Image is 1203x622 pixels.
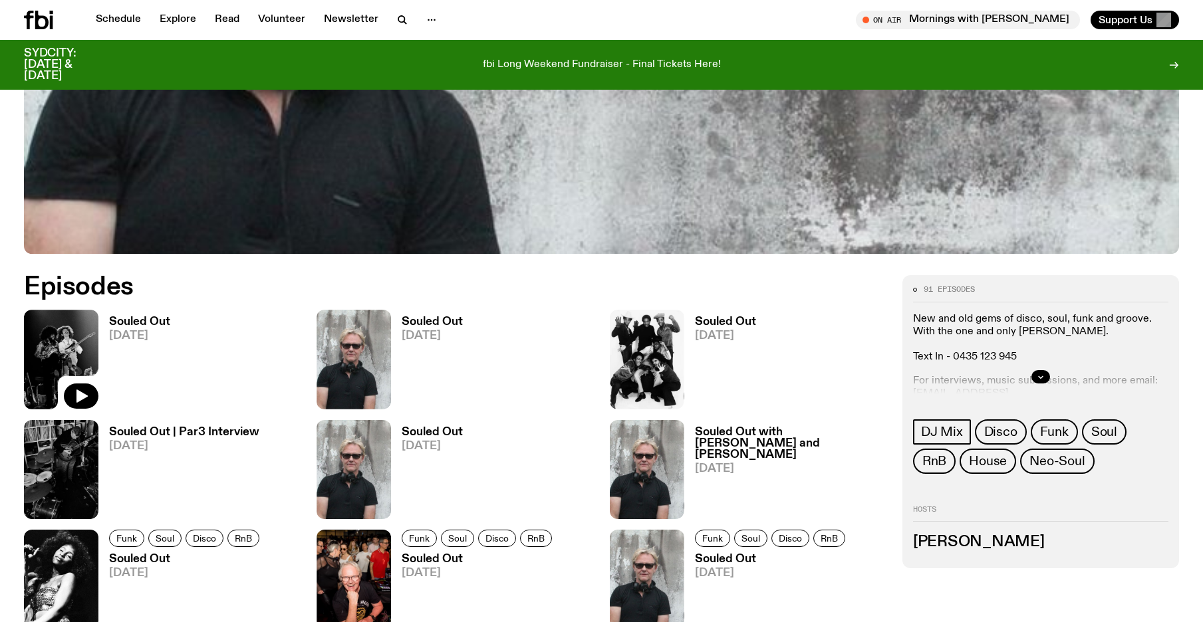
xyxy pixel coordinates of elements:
span: Soul [741,533,760,543]
span: [DATE] [402,330,463,342]
a: Soul [734,530,767,547]
span: Disco [779,533,802,543]
h3: Souled Out [109,316,170,328]
a: House [960,449,1016,474]
h3: Souled Out [109,554,263,565]
p: fbi Long Weekend Fundraiser - Final Tickets Here! [483,59,721,71]
a: Souled Out[DATE] [684,316,756,409]
span: Neo-Soul [1029,454,1085,468]
a: DJ Mix [913,419,971,445]
a: Schedule [88,11,149,29]
span: [DATE] [402,441,463,452]
h3: Souled Out [695,316,756,328]
span: [DATE] [109,330,170,342]
h3: Souled Out | Par3 Interview [109,427,259,438]
span: House [969,454,1007,468]
a: Disco [478,530,516,547]
a: Souled Out[DATE] [98,316,170,409]
h3: SYDCITY: [DATE] & [DATE] [24,48,109,82]
a: Souled Out with [PERSON_NAME] and [PERSON_NAME][DATE] [684,427,886,519]
span: Funk [116,533,137,543]
a: Funk [1031,419,1078,445]
span: [DATE] [109,568,263,579]
a: RnB [520,530,552,547]
span: RnB [922,454,946,468]
span: Disco [984,425,1017,439]
a: Soul [441,530,474,547]
h3: Souled Out [695,554,849,565]
a: Newsletter [316,11,386,29]
h2: Hosts [913,506,1168,522]
a: Explore [152,11,204,29]
a: Souled Out[DATE] [391,316,463,409]
h3: Souled Out with [PERSON_NAME] and [PERSON_NAME] [695,427,886,461]
img: Stephen looks directly at the camera, wearing a black tee, black sunglasses and headphones around... [317,310,391,409]
span: Disco [193,533,216,543]
a: Disco [975,419,1027,445]
span: Soul [156,533,174,543]
span: [DATE] [695,463,886,474]
span: RnB [527,533,545,543]
span: Disco [485,533,509,543]
a: Soul [1082,419,1127,445]
span: RnB [235,533,252,543]
a: Disco [186,530,223,547]
h2: Episodes [24,275,789,299]
h3: Souled Out [402,427,463,438]
a: Souled Out[DATE] [391,427,463,519]
span: [DATE] [695,568,849,579]
button: Support Us [1091,11,1179,29]
span: Support Us [1099,14,1152,26]
button: On AirMornings with [PERSON_NAME] [856,11,1080,29]
span: Soul [448,533,467,543]
span: Funk [409,533,430,543]
a: Disco [771,530,809,547]
span: 91 episodes [924,286,975,293]
a: Soul [148,530,182,547]
span: Funk [1040,425,1069,439]
span: RnB [821,533,838,543]
a: Neo-Soul [1020,449,1094,474]
a: Read [207,11,247,29]
span: DJ Mix [921,425,963,439]
img: Stephen looks directly at the camera, wearing a black tee, black sunglasses and headphones around... [610,420,684,519]
a: Volunteer [250,11,313,29]
h3: [PERSON_NAME] [913,535,1168,550]
span: [DATE] [402,568,556,579]
a: Funk [109,530,144,547]
p: New and old gems of disco, soul, funk and groove. With the one and only [PERSON_NAME]. Text In - ... [913,313,1168,364]
h3: Souled Out [402,554,556,565]
a: RnB [913,449,956,474]
a: Funk [402,530,437,547]
span: Soul [1091,425,1117,439]
a: RnB [227,530,259,547]
a: RnB [813,530,845,547]
h3: Souled Out [402,316,463,328]
a: Funk [695,530,730,547]
span: [DATE] [695,330,756,342]
a: Souled Out | Par3 Interview[DATE] [98,427,259,519]
img: Stephen looks directly at the camera, wearing a black tee, black sunglasses and headphones around... [317,420,391,519]
span: [DATE] [109,441,259,452]
span: Funk [702,533,723,543]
